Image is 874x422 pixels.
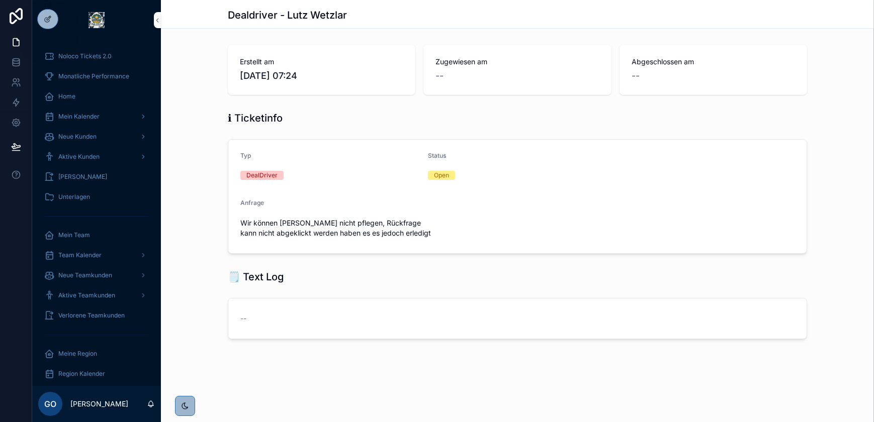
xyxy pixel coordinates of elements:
[58,92,75,100] span: Home
[38,345,155,363] a: Meine Region
[58,251,102,259] span: Team Kalender
[58,291,115,299] span: Aktive Teamkunden
[240,218,513,238] span: Wir können [PERSON_NAME] nicht pflegen, Rückfrage kann nicht abgeklickt werden haben es es jedoch...
[632,57,795,67] span: Abgeschlossen am
[58,311,125,320] span: Verlorene Teamkunden
[632,69,640,83] span: --
[434,171,449,180] div: Open
[435,69,444,83] span: --
[240,152,251,159] span: Typ
[38,168,155,186] a: [PERSON_NAME]
[38,108,155,126] a: Mein Kalender
[70,399,128,409] p: [PERSON_NAME]
[240,69,403,83] span: [DATE] 07:24
[38,246,155,264] a: Team Kalender
[89,12,105,28] img: App logo
[38,47,155,65] a: Noloco Tickets 2.0
[246,171,278,180] div: DealDriver
[58,173,107,181] span: [PERSON_NAME]
[428,152,446,159] span: Status
[38,128,155,146] a: Neue Kunden
[58,133,97,141] span: Neue Kunden
[58,193,90,201] span: Unterlagen
[240,199,264,206] span: Anfrage
[228,111,283,125] h1: ℹ Ticketinfo
[44,398,56,410] span: GO
[38,365,155,383] a: Region Kalender
[38,306,155,325] a: Verlorene Teamkunden
[38,87,155,105] a: Home
[58,153,100,161] span: Aktive Kunden
[38,226,155,244] a: Mein Team
[228,8,347,22] h1: Dealdriver - Lutz Wetzlar
[38,148,155,166] a: Aktive Kunden
[58,271,112,279] span: Neue Teamkunden
[38,188,155,206] a: Unterlagen
[228,270,284,284] h1: 🗒 Text Log
[240,313,246,324] span: --
[58,370,105,378] span: Region Kalender
[58,113,100,121] span: Mein Kalender
[435,57,599,67] span: Zugewiesen am
[58,350,97,358] span: Meine Region
[38,286,155,304] a: Aktive Teamkunden
[38,266,155,284] a: Neue Teamkunden
[58,231,90,239] span: Mein Team
[32,40,161,386] div: scrollable content
[58,72,129,80] span: Monatliche Performance
[58,52,112,60] span: Noloco Tickets 2.0
[240,57,403,67] span: Erstellt am
[38,67,155,85] a: Monatliche Performance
